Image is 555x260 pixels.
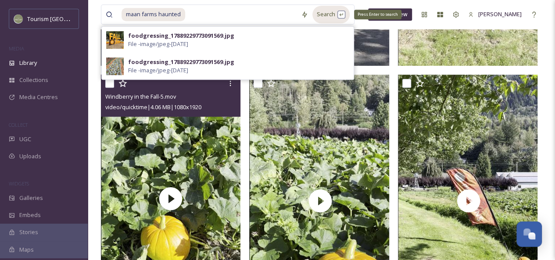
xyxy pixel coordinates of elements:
[106,57,124,75] img: c27f7af7-8301-4324-8c9d-851c87ec6009.jpg
[9,45,24,52] span: MEDIA
[9,180,29,187] span: WIDGETS
[105,103,201,111] span: video/quicktime | 4.06 MB | 1080 x 1920
[312,6,350,23] div: Search
[122,8,185,21] span: maan farms haunted
[19,76,48,84] span: Collections
[9,121,28,128] span: COLLECT
[105,93,176,100] span: Windberry in the Fall-5.mov
[464,6,526,23] a: [PERSON_NAME]
[354,10,401,19] div: Press Enter to search
[368,8,412,21] a: What's New
[19,152,41,160] span: Uploads
[478,10,522,18] span: [PERSON_NAME]
[19,194,43,202] span: Galleries
[19,59,37,67] span: Library
[128,32,234,40] div: foodgressing_17889229773091569.jpg
[516,221,542,247] button: Open Chat
[19,93,58,101] span: Media Centres
[128,66,188,75] span: File - image/jpeg - [DATE]
[19,135,31,143] span: UGC
[27,14,106,23] span: Tourism [GEOGRAPHIC_DATA]
[128,40,188,48] span: File - image/jpeg - [DATE]
[19,246,34,254] span: Maps
[106,31,124,49] img: e128282d-69c4-465e-b8b2-ec67630159c7.jpg
[19,228,38,236] span: Stories
[128,58,234,66] div: foodgressing_17889229773091569.jpg
[19,211,41,219] span: Embeds
[14,14,23,23] img: Abbotsford_Snapsea.png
